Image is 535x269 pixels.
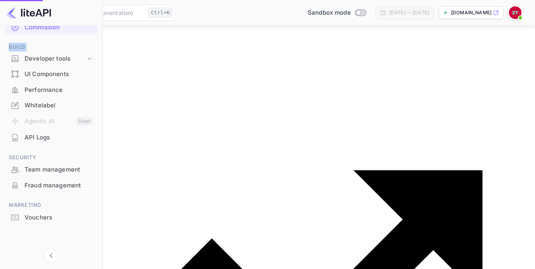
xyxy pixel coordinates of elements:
img: LiteAPI logo [6,6,51,19]
a: API Logs [5,130,97,145]
img: Zafer Tepe [509,6,522,19]
div: UI Components [5,67,97,82]
div: Fraud management [25,181,93,190]
a: Fraud management [5,178,97,193]
div: Whitelabel [5,98,97,113]
span: Marketing [5,201,97,210]
div: Performance [25,86,93,95]
p: [DOMAIN_NAME] [451,9,491,16]
span: Build [5,43,97,52]
a: Commission [5,20,97,34]
div: [DATE] — [DATE] [389,9,429,16]
a: Team management [5,162,97,177]
div: API Logs [25,133,93,142]
div: Developer tools [25,54,86,63]
div: Switch to Production mode [305,8,369,17]
div: Commission [25,23,93,32]
h5: Commission Performance [10,24,525,32]
div: UI Components [25,70,93,79]
div: Commission [5,20,97,35]
div: Ctrl+K [148,8,173,18]
div: Performance [5,82,97,98]
div: Whitelabel [25,101,93,110]
a: Whitelabel [5,98,97,113]
a: Performance [5,82,97,97]
button: Collapse navigation [44,248,58,263]
div: Team management [25,165,93,174]
span: Security [5,153,97,162]
a: UI Components [5,67,97,81]
a: Vouchers [5,210,97,225]
span: Sandbox mode [308,8,351,17]
div: Vouchers [25,213,93,222]
div: Developer tools [5,52,97,66]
